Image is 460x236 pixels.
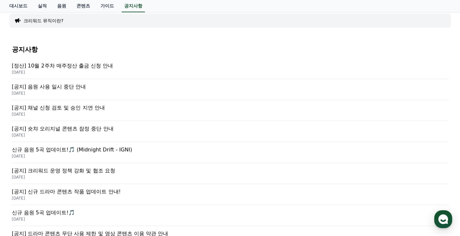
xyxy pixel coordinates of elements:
[12,46,448,53] h4: 공지사항
[12,175,448,180] p: [DATE]
[12,217,448,222] p: [DATE]
[12,133,448,138] p: [DATE]
[12,112,448,117] p: [DATE]
[12,121,448,142] a: [공지] 숏챠 오리지널 콘텐츠 잠정 중단 안내 [DATE]
[12,125,448,133] p: [공지] 숏챠 오리지널 콘텐츠 잠정 중단 안내
[12,58,448,79] a: [정산] 10월 2주차 매주정산 출금 신청 안내 [DATE]
[12,70,448,75] p: [DATE]
[12,167,448,175] p: [공지] 크리워드 운영 정책 강화 및 협조 요청
[12,104,448,112] p: [공지] 채널 신청 검토 및 승인 지연 안내
[12,142,448,163] a: 신규 음원 5곡 업데이트!🎵 (Midnight Drift - IGNI) [DATE]
[59,192,67,198] span: 대화
[12,146,448,154] p: 신규 음원 5곡 업데이트!🎵 (Midnight Drift - IGNI)
[2,182,43,199] a: 홈
[12,83,448,91] p: [공지] 음원 사용 일시 중단 안내
[12,196,448,201] p: [DATE]
[12,188,448,196] p: [공지] 신규 드라마 콘텐츠 작품 업데이트 안내!
[12,209,448,217] p: 신규 음원 5곡 업데이트!🎵
[100,192,107,197] span: 설정
[24,17,64,24] button: 크리워드 뮤직이란?
[12,184,448,205] a: [공지] 신규 드라마 콘텐츠 작품 업데이트 안내! [DATE]
[12,91,448,96] p: [DATE]
[12,163,448,184] a: [공지] 크리워드 운영 정책 강화 및 협조 요청 [DATE]
[12,79,448,100] a: [공지] 음원 사용 일시 중단 안내 [DATE]
[43,182,83,199] a: 대화
[12,62,448,70] p: [정산] 10월 2주차 매주정산 출금 신청 안내
[12,205,448,226] a: 신규 음원 5곡 업데이트!🎵 [DATE]
[12,100,448,121] a: [공지] 채널 신청 검토 및 승인 지연 안내 [DATE]
[12,154,448,159] p: [DATE]
[20,192,24,197] span: 홈
[83,182,124,199] a: 설정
